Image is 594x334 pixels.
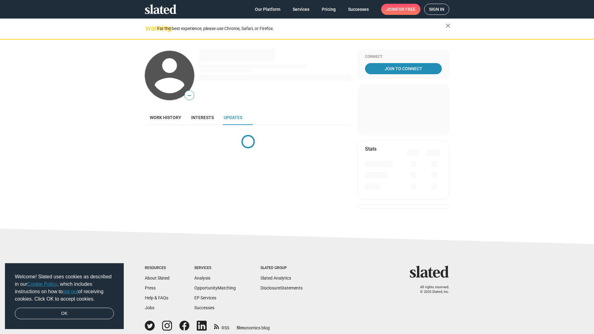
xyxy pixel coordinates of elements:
a: Sign in [424,4,449,15]
mat-icon: close [444,22,452,29]
span: — [185,92,194,100]
span: Successes [348,4,369,15]
span: Pricing [322,4,336,15]
span: Join [386,4,415,15]
a: EP Services [194,295,216,300]
a: OpportunityMatching [194,285,236,290]
span: Sign in [429,4,444,15]
a: Press [145,285,156,290]
a: Help & FAQs [145,295,168,300]
div: Slated Group [260,266,303,271]
a: Our Platform [250,4,285,15]
span: Updates [224,115,242,120]
div: For the best experience, please use Chrome, Safari, or Firefox. [157,24,445,33]
span: Services [293,4,309,15]
div: Services [194,266,236,271]
div: Connect [365,54,442,59]
div: Resources [145,266,170,271]
a: Analysis [194,276,210,280]
a: Cookie Policy [27,281,57,287]
a: opt-out [63,289,78,294]
a: Joinfor free [381,4,420,15]
a: Pricing [317,4,341,15]
a: Join To Connect [365,63,442,74]
p: All rights reserved. © 2025 Slated, Inc. [414,285,449,294]
a: About Slated [145,276,170,280]
span: for free [396,4,415,15]
span: film [237,325,244,330]
mat-icon: warning [145,24,153,32]
mat-card-title: Stats [365,146,377,152]
a: Slated Analytics [260,276,291,280]
span: Our Platform [255,4,280,15]
a: Updates [219,110,247,125]
a: Services [288,4,314,15]
span: Join To Connect [366,63,441,74]
a: Jobs [145,305,154,310]
a: Work history [145,110,186,125]
span: Welcome! Slated uses cookies as described in our , which includes instructions on how to of recei... [15,273,114,303]
a: DisclosureStatements [260,285,303,290]
a: filmonomics blog [237,320,270,331]
a: Successes [343,4,374,15]
span: Interests [191,115,214,120]
div: cookieconsent [5,263,124,329]
a: Successes [194,305,214,310]
a: Interests [186,110,219,125]
a: RSS [214,321,229,331]
a: dismiss cookie message [15,308,114,319]
span: Work history [150,115,181,120]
